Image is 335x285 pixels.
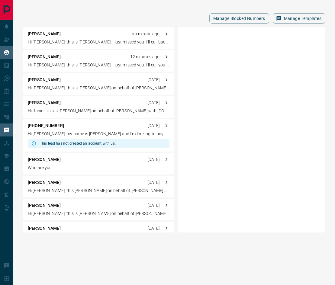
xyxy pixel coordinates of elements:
p: Hi [PERSON_NAME], this is [PERSON_NAME] on behalf of [PERSON_NAME] with [DOMAIN_NAME]. I noticed ... [28,210,169,217]
p: Hi [PERSON_NAME], this is [PERSON_NAME]. I just missed you, I'll call you in 5. [28,62,169,68]
button: Manage Blocked Numbers [209,13,269,24]
p: [DATE] [148,100,160,106]
p: [PERSON_NAME] [28,156,61,163]
p: [DATE] [148,179,160,186]
p: [DATE] [148,156,160,163]
div: This lead has not created an account with us. [40,139,116,148]
p: < a minute ago [132,31,160,37]
p: Hi [PERSON_NAME], this is [PERSON_NAME] on behalf of [PERSON_NAME] with [DOMAIN_NAME]. I noticed ... [28,85,169,91]
button: Manage Templates [273,13,325,24]
p: Hi [PERSON_NAME], my name is [PERSON_NAME] and I'm looking to buy a single-family home in [GEOGRA... [28,131,169,137]
p: [PERSON_NAME] [28,179,61,186]
p: Hi Junior, this is [PERSON_NAME] on behalf of [PERSON_NAME] with [DOMAIN_NAME]. I noticed you wer... [28,108,169,114]
p: 12 minutes ago [130,54,160,60]
p: [PERSON_NAME] [28,77,61,83]
p: [DATE] [148,77,160,83]
p: [PERSON_NAME] [28,54,61,60]
p: Who are you [28,165,169,171]
p: [PERSON_NAME] [28,31,61,37]
p: [DATE] [148,123,160,129]
p: [PERSON_NAME] [28,225,61,232]
p: [PERSON_NAME] [28,202,61,209]
p: [DATE] [148,202,160,209]
p: [PERSON_NAME] [28,100,61,106]
p: Hi [PERSON_NAME], this is [PERSON_NAME]. I just missed you, I'll call back you in 5. [28,39,169,45]
p: Hi [PERSON_NAME], this [PERSON_NAME] on behalf of [PERSON_NAME] with [DOMAIN_NAME]. I noticed you... [28,187,169,194]
p: [DATE] [148,225,160,232]
p: [PHONE_NUMBER] [28,123,64,129]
